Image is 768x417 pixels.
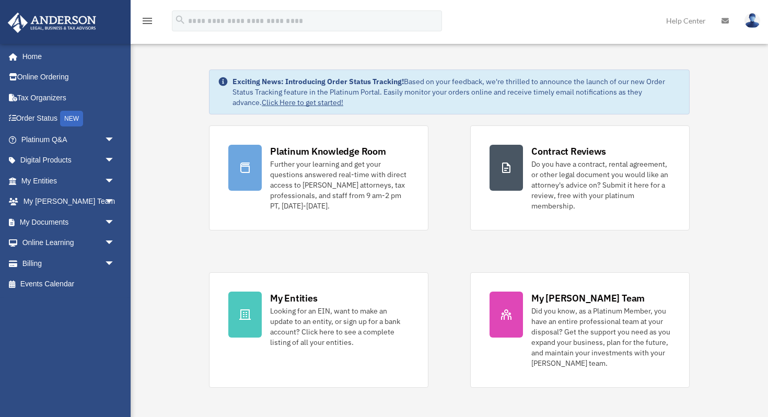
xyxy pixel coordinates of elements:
a: Tax Organizers [7,87,131,108]
span: arrow_drop_down [104,212,125,233]
div: Based on your feedback, we're thrilled to announce the launch of our new Order Status Tracking fe... [232,76,681,108]
a: My Documentsarrow_drop_down [7,212,131,233]
a: My [PERSON_NAME] Team Did you know, as a Platinum Member, you have an entire professional team at... [470,272,690,388]
i: search [174,14,186,26]
span: arrow_drop_down [104,233,125,254]
a: Platinum Knowledge Room Further your learning and get your questions answered real-time with dire... [209,125,428,230]
span: arrow_drop_down [104,129,125,150]
div: Looking for an EIN, want to make an update to an entity, or sign up for a bank account? Click her... [270,306,409,348]
div: Further your learning and get your questions answered real-time with direct access to [PERSON_NAM... [270,159,409,211]
img: Anderson Advisors Platinum Portal [5,13,99,33]
a: Platinum Q&Aarrow_drop_down [7,129,131,150]
div: NEW [60,111,83,126]
strong: Exciting News: Introducing Order Status Tracking! [232,77,404,86]
a: Click Here to get started! [262,98,343,107]
a: Order StatusNEW [7,108,131,130]
img: User Pic [744,13,760,28]
a: Contract Reviews Do you have a contract, rental agreement, or other legal document you would like... [470,125,690,230]
a: Home [7,46,125,67]
div: Do you have a contract, rental agreement, or other legal document you would like an attorney's ad... [531,159,670,211]
a: Events Calendar [7,274,131,295]
a: My Entities Looking for an EIN, want to make an update to an entity, or sign up for a bank accoun... [209,272,428,388]
a: My Entitiesarrow_drop_down [7,170,131,191]
a: Billingarrow_drop_down [7,253,131,274]
div: Contract Reviews [531,145,606,158]
div: Did you know, as a Platinum Member, you have an entire professional team at your disposal? Get th... [531,306,670,368]
a: menu [141,18,154,27]
a: Digital Productsarrow_drop_down [7,150,131,171]
div: My [PERSON_NAME] Team [531,292,645,305]
a: Online Learningarrow_drop_down [7,233,131,253]
span: arrow_drop_down [104,170,125,192]
span: arrow_drop_down [104,150,125,171]
a: Online Ordering [7,67,131,88]
span: arrow_drop_down [104,191,125,213]
a: My [PERSON_NAME] Teamarrow_drop_down [7,191,131,212]
div: My Entities [270,292,317,305]
i: menu [141,15,154,27]
span: arrow_drop_down [104,253,125,274]
div: Platinum Knowledge Room [270,145,386,158]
